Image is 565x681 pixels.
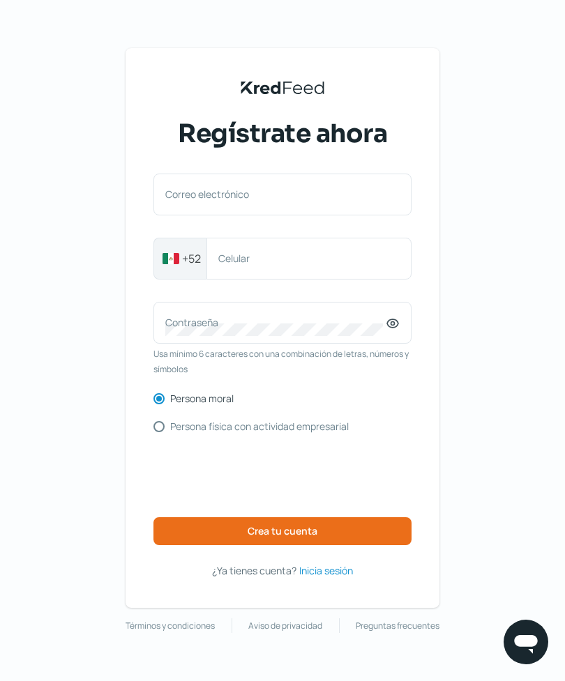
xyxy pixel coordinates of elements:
label: Persona moral [170,394,234,404]
span: Regístrate ahora [178,116,387,151]
span: +52 [182,250,201,267]
label: Contraseña [165,316,386,329]
label: Persona física con actividad empresarial [170,422,349,431]
img: chatIcon [512,628,540,656]
label: Correo electrónico [165,188,386,201]
a: Preguntas frecuentes [356,618,439,634]
a: Términos y condiciones [126,618,215,634]
a: Inicia sesión [299,562,353,579]
span: Usa mínimo 6 caracteres con una combinación de letras, números y símbolos [153,346,412,376]
span: Crea tu cuenta [248,526,317,536]
button: Crea tu cuenta [153,517,412,545]
iframe: reCAPTCHA [176,449,389,503]
a: Aviso de privacidad [248,618,322,634]
span: ¿Ya tienes cuenta? [212,564,296,577]
label: Celular [218,252,386,265]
